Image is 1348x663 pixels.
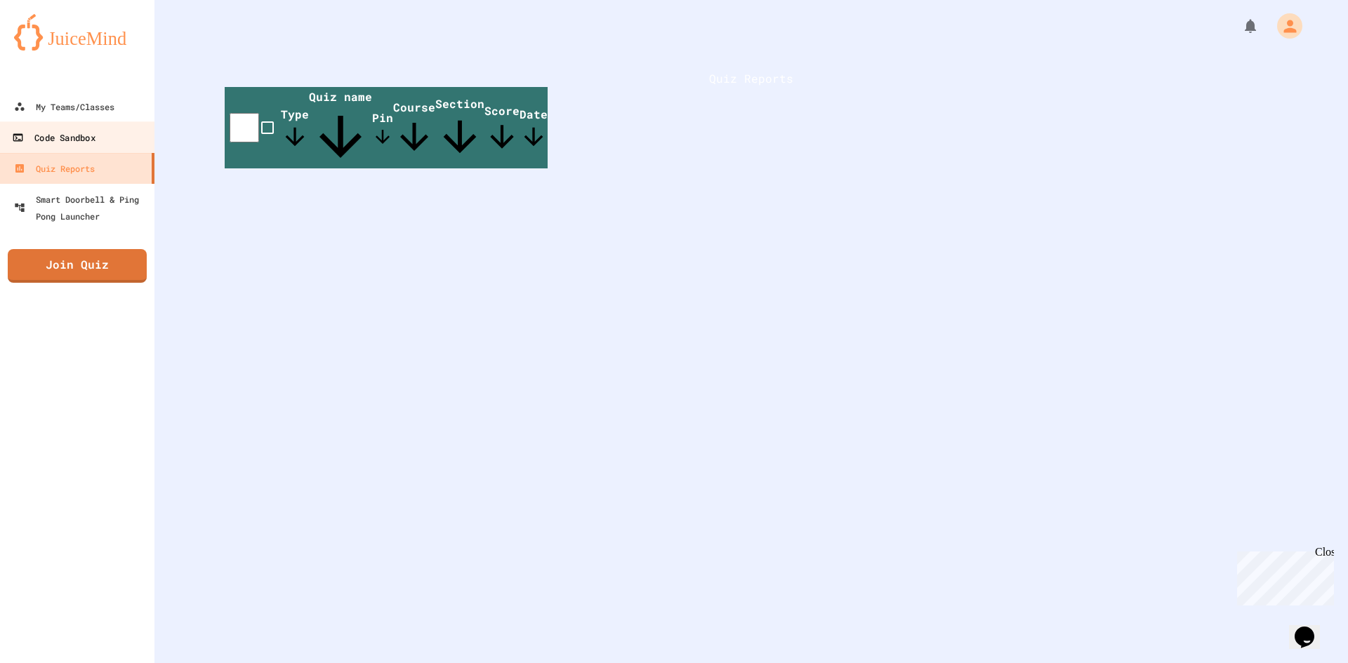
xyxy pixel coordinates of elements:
[1289,607,1334,649] iframe: chat widget
[8,249,147,283] a: Join Quiz
[372,110,393,147] span: Pin
[281,107,309,151] span: Type
[435,96,484,161] span: Section
[309,89,372,168] span: Quiz name
[393,100,435,158] span: Course
[520,107,548,151] span: Date
[14,191,149,225] div: Smart Doorbell & Ping Pong Launcher
[14,98,114,115] div: My Teams/Classes
[1231,546,1334,605] iframe: chat widget
[484,103,520,154] span: Score
[12,129,95,147] div: Code Sandbox
[225,70,1278,87] h1: Quiz Reports
[6,6,97,89] div: Chat with us now!Close
[14,14,140,51] img: logo-orange.svg
[230,113,259,142] input: select all desserts
[1262,10,1306,42] div: My Account
[14,160,95,177] div: Quiz Reports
